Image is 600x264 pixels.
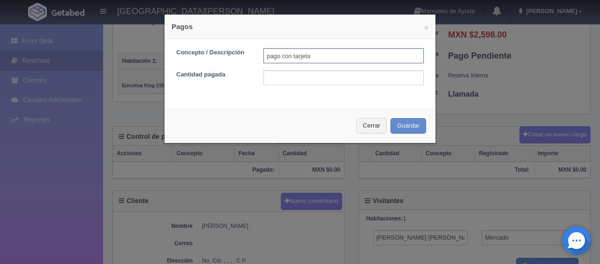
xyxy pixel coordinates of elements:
label: Concepto / Descripción [169,48,256,57]
button: Guardar [390,118,426,134]
button: × [424,24,428,31]
button: Cerrar [356,118,387,134]
h4: Pagos [172,22,428,31]
label: Cantidad pagada [169,70,256,79]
